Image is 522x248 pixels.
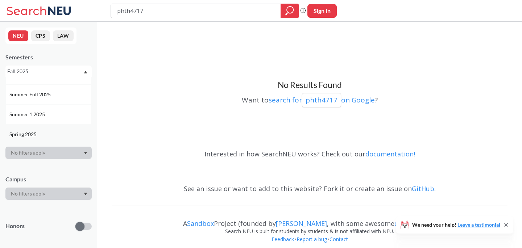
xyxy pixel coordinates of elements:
button: Sign In [307,4,337,18]
a: contributors [394,219,435,228]
span: Summer 1 2025 [9,110,46,118]
div: Interested in how SearchNEU works? Check out our [112,143,507,164]
button: NEU [8,30,28,41]
a: Sandbox [187,219,214,228]
span: Spring 2025 [9,130,38,138]
button: LAW [53,30,74,41]
p: phth4717 [306,95,337,105]
button: CPS [31,30,50,41]
h3: No Results Found [112,80,507,91]
svg: Dropdown arrow [84,152,87,155]
svg: magnifying glass [285,6,294,16]
a: Leave a testimonial [457,222,500,228]
div: magnifying glass [281,4,299,18]
span: Summer Full 2025 [9,91,52,98]
svg: Dropdown arrow [84,71,87,73]
div: Dropdown arrow [5,188,92,200]
div: Fall 2025 [7,67,83,75]
a: Contact [329,236,348,243]
input: Class, professor, course number, "phrase" [116,5,275,17]
a: search forphth4717on Google [269,95,375,105]
div: Search NEU is built for students by students & is not affiliated with NEU. [112,227,507,235]
a: Report a bug [296,236,327,243]
div: A Project (founded by , with some awesome ) [112,213,507,227]
a: Feedback [271,236,294,243]
div: Semesters [5,53,92,61]
a: GitHub [412,184,434,193]
a: documentation! [365,150,415,158]
div: Campus [5,175,92,183]
div: See an issue or want to add to this website? Fork it or create an issue on . [112,178,507,199]
span: We need your help! [412,222,500,227]
div: Dropdown arrow [5,147,92,159]
div: Fall 2025Dropdown arrowFall 2025Summer 2 2025Summer Full 2025Summer 1 2025Spring 2025Fall 2024Sum... [5,66,92,77]
a: [PERSON_NAME] [276,219,327,228]
svg: Dropdown arrow [84,193,87,196]
div: Want to ? [112,91,507,107]
p: Honors [5,222,25,230]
